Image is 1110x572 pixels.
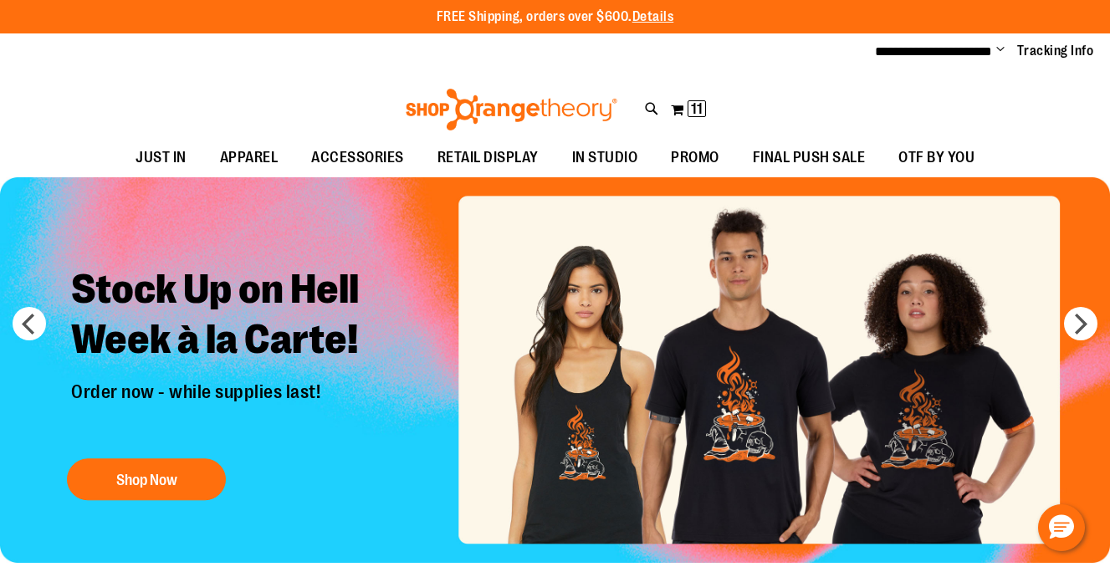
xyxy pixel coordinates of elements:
a: PROMO [654,139,736,177]
a: ACCESSORIES [294,139,421,177]
span: RETAIL DISPLAY [437,139,539,176]
span: ACCESSORIES [311,139,404,176]
h2: Stock Up on Hell Week à la Carte! [59,253,447,382]
span: 11 [691,100,703,117]
a: RETAIL DISPLAY [421,139,555,177]
a: Tracking Info [1017,42,1094,60]
a: OTF BY YOU [882,139,991,177]
p: FREE Shipping, orders over $600. [437,8,674,27]
span: PROMO [671,139,719,176]
a: IN STUDIO [555,139,655,177]
span: OTF BY YOU [898,139,974,176]
button: Account menu [996,43,1005,59]
button: Shop Now [67,458,226,500]
button: Hello, have a question? Let’s chat. [1038,504,1085,551]
span: APPAREL [220,139,279,176]
img: Shop Orangetheory [403,89,620,130]
button: prev [13,307,46,340]
button: next [1064,307,1097,340]
span: IN STUDIO [572,139,638,176]
a: APPAREL [203,139,295,177]
a: JUST IN [119,139,203,177]
a: FINAL PUSH SALE [736,139,882,177]
a: Details [632,9,674,24]
span: FINAL PUSH SALE [753,139,866,176]
p: Order now - while supplies last! [59,382,447,442]
a: Stock Up on Hell Week à la Carte! Order now - while supplies last! Shop Now [59,253,447,508]
span: JUST IN [136,139,187,176]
